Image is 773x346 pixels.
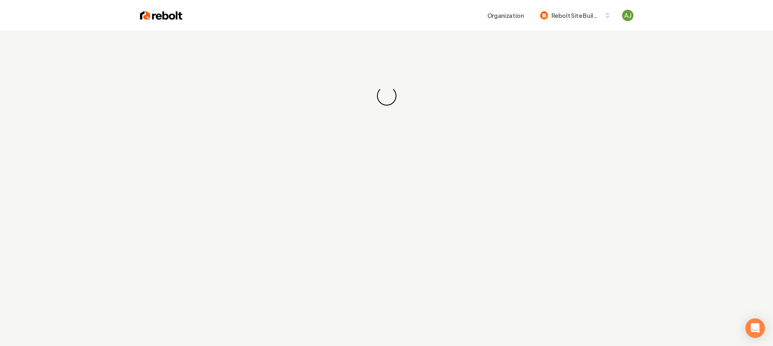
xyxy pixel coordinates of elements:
img: Rebolt Logo [140,10,183,21]
div: Loading [373,82,400,109]
img: AJ Nimeh [622,10,633,21]
span: Rebolt Site Builder [551,11,601,20]
button: Open user button [622,10,633,21]
img: Rebolt Site Builder [540,11,548,19]
div: Open Intercom Messenger [745,318,765,338]
button: Organization [482,8,529,23]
